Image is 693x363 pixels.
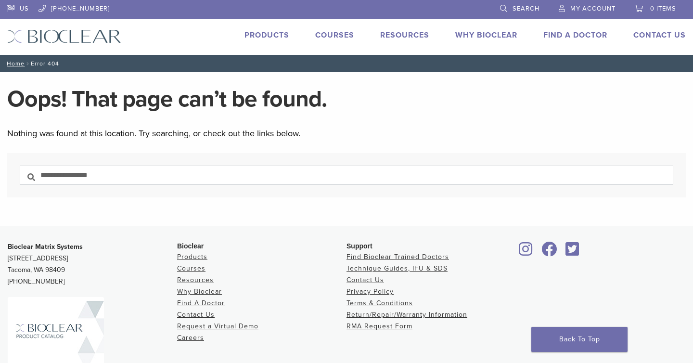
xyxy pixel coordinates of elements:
[177,322,258,330] a: Request a Virtual Demo
[177,299,225,307] a: Find A Doctor
[315,30,354,40] a: Courses
[346,322,412,330] a: RMA Request Form
[4,60,25,67] a: Home
[346,276,384,284] a: Contact Us
[562,247,582,257] a: Bioclear
[543,30,607,40] a: Find A Doctor
[513,5,539,13] span: Search
[7,88,686,111] h1: Oops! That page can’t be found.
[177,311,215,319] a: Contact Us
[346,311,467,319] a: Return/Repair/Warranty Information
[8,243,83,251] strong: Bioclear Matrix Systems
[177,276,214,284] a: Resources
[244,30,289,40] a: Products
[346,242,372,250] span: Support
[650,5,676,13] span: 0 items
[380,30,429,40] a: Resources
[177,242,204,250] span: Bioclear
[7,29,121,43] img: Bioclear
[177,334,204,342] a: Careers
[177,253,207,261] a: Products
[531,327,628,352] a: Back To Top
[25,61,31,66] span: /
[346,299,413,307] a: Terms & Conditions
[8,241,177,287] p: [STREET_ADDRESS] Tacoma, WA 98409 [PHONE_NUMBER]
[570,5,616,13] span: My Account
[177,264,205,272] a: Courses
[7,126,686,141] p: Nothing was found at this location. Try searching, or check out the links below.
[455,30,517,40] a: Why Bioclear
[346,287,394,296] a: Privacy Policy
[7,153,686,197] section: Search
[633,30,686,40] a: Contact Us
[177,287,222,296] a: Why Bioclear
[346,253,449,261] a: Find Bioclear Trained Doctors
[538,247,560,257] a: Bioclear
[346,264,448,272] a: Technique Guides, IFU & SDS
[516,247,536,257] a: Bioclear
